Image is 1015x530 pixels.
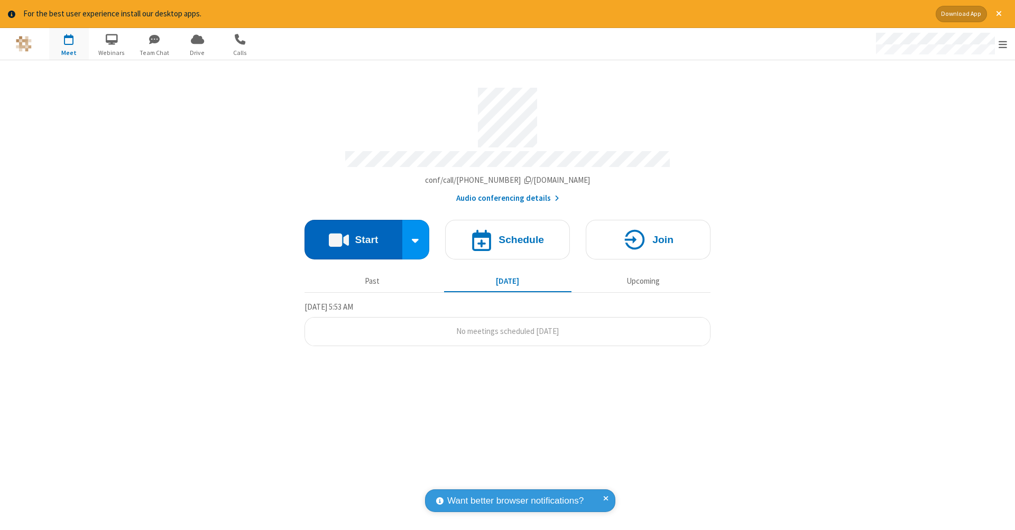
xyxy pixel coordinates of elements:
div: For the best user experience install our desktop apps. [23,8,928,20]
div: Open menu [866,28,1015,60]
span: Want better browser notifications? [447,494,584,508]
span: Calls [220,48,260,58]
button: Past [309,272,436,292]
span: Meet [49,48,89,58]
button: [DATE] [444,272,571,292]
span: Webinars [92,48,132,58]
span: No meetings scheduled [DATE] [456,326,559,336]
button: Start [304,220,402,259]
span: [DATE] 5:53 AM [304,302,353,312]
section: Today's Meetings [304,301,710,346]
span: Copy my meeting room link [425,175,590,185]
button: Download App [936,6,987,22]
button: Close alert [991,6,1007,22]
h4: Start [355,235,378,245]
section: Account details [304,80,710,204]
button: Copy my meeting room linkCopy my meeting room link [425,174,590,187]
button: Audio conferencing details [456,192,559,204]
h4: Schedule [499,235,544,245]
img: QA Selenium DO NOT DELETE OR CHANGE [16,36,32,52]
span: Drive [178,48,217,58]
button: Schedule [445,220,570,259]
h4: Join [652,235,673,245]
button: Logo [4,28,43,60]
button: Upcoming [579,272,707,292]
div: Start conference options [402,220,430,259]
button: Join [586,220,710,259]
span: Team Chat [135,48,174,58]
